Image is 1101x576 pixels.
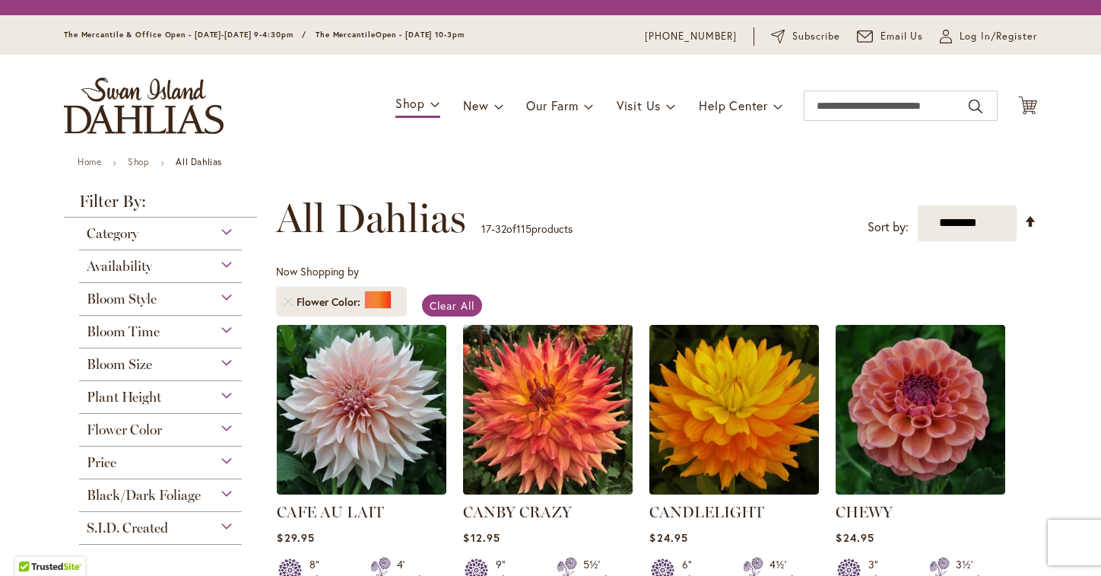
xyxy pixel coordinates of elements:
[87,422,162,438] span: Flower Color
[495,221,506,236] span: 32
[649,503,764,521] a: CANDLELIGHT
[276,196,466,241] span: All Dahlias
[277,483,446,498] a: Café Au Lait
[463,530,500,545] span: $12.95
[87,291,157,307] span: Bloom Style
[771,29,840,44] a: Subscribe
[376,30,465,40] span: Open - [DATE] 10-3pm
[836,503,893,521] a: CHEWY
[277,530,314,545] span: $29.95
[526,97,578,113] span: Our Farm
[463,325,633,495] img: Canby Crazy
[880,29,924,44] span: Email Us
[276,264,359,278] span: Now Shopping by
[297,294,364,310] span: Flower Color
[836,483,1005,498] a: CHEWY
[617,97,661,113] span: Visit Us
[792,29,840,44] span: Subscribe
[78,156,101,167] a: Home
[87,258,152,275] span: Availability
[64,30,376,40] span: The Mercantile & Office Open - [DATE]-[DATE] 9-4:30pm / The Mercantile
[422,294,482,317] a: Clear All
[836,325,1005,495] img: CHEWY
[87,356,152,373] span: Bloom Size
[699,97,768,113] span: Help Center
[857,29,924,44] a: Email Us
[940,29,1037,44] a: Log In/Register
[128,156,149,167] a: Shop
[463,503,572,521] a: CANBY CRAZY
[645,29,737,44] a: [PHONE_NUMBER]
[463,483,633,498] a: Canby Crazy
[87,323,160,340] span: Bloom Time
[395,95,425,111] span: Shop
[481,217,573,241] p: - of products
[516,221,531,236] span: 115
[868,213,909,241] label: Sort by:
[87,487,201,504] span: Black/Dark Foliage
[430,298,474,313] span: Clear All
[87,454,116,471] span: Price
[176,156,222,167] strong: All Dahlias
[649,530,687,545] span: $24.95
[836,530,874,545] span: $24.95
[64,193,257,218] strong: Filter By:
[277,503,384,521] a: CAFE AU LAIT
[649,325,819,495] img: CANDLELIGHT
[11,522,54,565] iframe: Launch Accessibility Center
[87,225,138,242] span: Category
[87,389,161,406] span: Plant Height
[64,78,224,134] a: store logo
[463,97,488,113] span: New
[277,325,446,495] img: Café Au Lait
[960,29,1037,44] span: Log In/Register
[87,520,168,536] span: S.I.D. Created
[649,483,819,498] a: CANDLELIGHT
[481,221,491,236] span: 17
[284,298,293,307] a: Remove Flower Color Orange/Peach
